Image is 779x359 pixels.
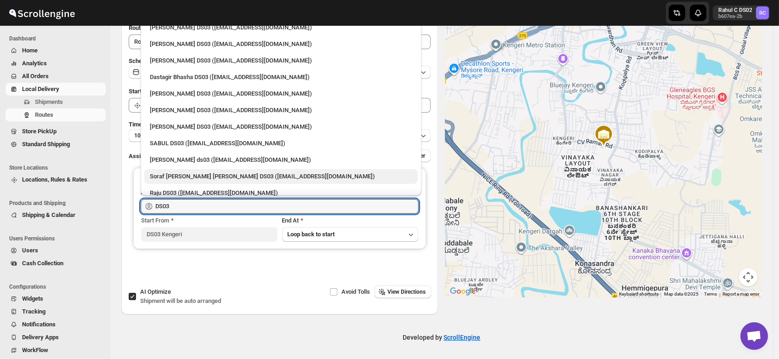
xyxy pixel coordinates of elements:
div: [PERSON_NAME] DS03 ([EMAIL_ADDRESS][DOMAIN_NAME]) [150,106,412,115]
span: Time Per Stop [129,121,166,128]
button: Routes [6,108,106,121]
div: [PERSON_NAME] DS03 ([EMAIL_ADDRESS][DOMAIN_NAME]) [150,40,412,49]
div: SABUL DS03 ([EMAIL_ADDRESS][DOMAIN_NAME]) [150,139,412,148]
span: Shipments [35,98,63,105]
button: Delivery Apps [6,331,106,344]
span: Route Name [129,24,161,31]
span: WorkFlow [22,347,48,353]
li: ashik uddin DS03 (katiri8361@kimdyn.com) [141,51,421,68]
li: Durgesh DS03 (necefe6554@balincs.com) [141,85,421,101]
button: Widgets [6,292,106,305]
span: Analytics [22,60,47,67]
button: Tracking [6,305,106,318]
button: WorkFlow [6,344,106,357]
span: Start From [141,217,169,224]
div: [PERSON_NAME] DS03 ([EMAIL_ADDRESS][DOMAIN_NAME]) [150,56,412,65]
span: Standard Shipping [22,141,70,148]
button: All Orders [6,70,106,83]
button: Locations, Rules & Rates [6,173,106,186]
div: [PERSON_NAME] ds03 ([EMAIL_ADDRESS][DOMAIN_NAME]) [150,155,412,165]
li: SABUL DS03 (pokogin390@dextrago.com) [141,134,421,151]
p: Rahul C DS02 [718,6,752,14]
button: Users [6,244,106,257]
input: Eg: Bengaluru Route [129,34,431,49]
div: [PERSON_NAME] DS03 ([EMAIL_ADDRESS][DOMAIN_NAME]) [150,23,412,32]
li: Soraf uddin lasker DS03 (pofir49959@dextrago.com) [141,167,421,184]
span: View Directions [387,288,426,296]
div: Open chat [740,322,768,350]
span: Avoid Tolls [341,288,370,295]
button: Analytics [6,57,106,70]
p: Developed by [403,333,481,342]
span: Users Permissions [9,235,106,242]
button: User menu [713,6,770,20]
span: Assign to [129,153,154,160]
span: Widgets [22,295,43,302]
img: Google [448,285,478,297]
span: Local Delivery [22,85,59,92]
li: Saibur Rahman DS03 (novenik154@ihnpo.com) [141,18,421,35]
button: Cash Collection [6,257,106,270]
span: Products and Shipping [9,199,106,207]
span: Cash Collection [22,260,63,267]
div: All Route Options [121,16,438,285]
button: 10 minutes [129,129,431,142]
li: Mohim uddin DS03 (veyanal843@bizmud.com) [141,101,421,118]
div: Soraf [PERSON_NAME] [PERSON_NAME] DS03 ([EMAIL_ADDRESS][DOMAIN_NAME]) [150,172,412,181]
span: Users [22,247,38,254]
span: Loop back to start [288,231,335,238]
input: Search assignee [155,199,419,214]
span: Store PickUp [22,128,57,135]
p: b607ea-2b [718,14,752,19]
div: [PERSON_NAME] DS03 ([EMAIL_ADDRESS][DOMAIN_NAME]) [150,89,412,98]
span: Notifications [22,321,56,328]
button: [DATE]|Today [129,66,431,79]
span: All Orders [22,73,49,80]
button: Home [6,44,106,57]
li: Joseph Krishna DS03 (rirego4281@kimdyn.com) [141,35,421,51]
span: Tracking [22,308,45,315]
div: Raju DS03 ([EMAIL_ADDRESS][DOMAIN_NAME]) [150,188,412,198]
span: Rahul C DS02 [756,6,769,19]
a: ScrollEngine [444,334,481,341]
span: 10 minutes [134,132,162,139]
div: End At [282,216,418,225]
a: Report a map error [722,291,759,296]
span: Delivery Apps [22,334,59,341]
button: Notifications [6,318,106,331]
span: Store Locations [9,164,106,171]
button: Map camera controls [739,268,757,286]
span: Shipping & Calendar [22,211,75,218]
li: Abdul Ahmed Laskar ds03 (dofesex377@dextrago.com) [141,151,421,167]
button: View Directions [375,285,431,298]
button: Loop back to start [282,227,418,242]
span: Map data ©2025 [664,291,699,296]
div: Dastagir Bhasha DS03 ([EMAIL_ADDRESS][DOMAIN_NAME]) [150,73,412,82]
span: Shipment will be auto arranged [140,297,221,304]
span: Home [22,47,38,54]
span: Configurations [9,283,106,291]
span: AI Optimize [140,288,171,295]
span: Scheduled for [129,57,165,64]
li: Raju DS03 (hagakol447@dpwev.com) [141,184,421,200]
span: Locations, Rules & Rates [22,176,87,183]
a: Terms (opens in new tab) [704,291,717,296]
li: Dastagir Bhasha DS03 (vebah85426@fuasha.com) [141,68,421,85]
button: Shipments [6,96,106,108]
button: Keyboard shortcuts [619,291,659,297]
button: Shipping & Calendar [6,209,106,222]
div: [PERSON_NAME] DS03 ([EMAIL_ADDRESS][DOMAIN_NAME]) [150,122,412,131]
img: ScrollEngine [7,1,76,24]
a: Open this area in Google Maps (opens a new window) [448,285,478,297]
text: RC [759,10,766,16]
span: Routes [35,111,53,118]
li: Hanumanth Raju DS03 (sekiref110@blaxion.com) [141,118,421,134]
span: Start Location (Warehouse) [129,88,201,95]
span: Dashboard [9,35,106,42]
